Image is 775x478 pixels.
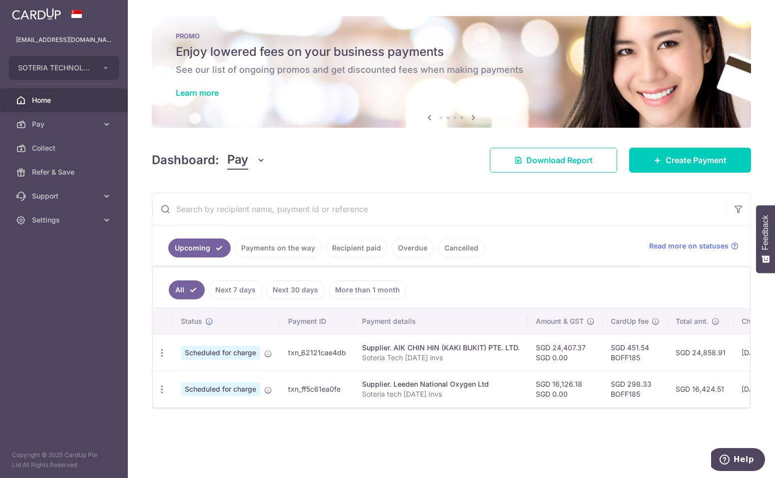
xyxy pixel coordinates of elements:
[176,64,727,76] h6: See our list of ongoing promos and get discounted fees when making payments
[668,371,734,407] td: SGD 16,424.51
[18,63,92,73] span: SOTERIA TECHNOLOGY (PTE.) LTD.
[711,448,765,473] iframe: Opens a widget where you can find more information
[266,280,325,299] a: Next 30 days
[176,88,219,98] a: Learn more
[280,371,354,407] td: txn_ff5c61ea0fe
[227,151,248,170] span: Pay
[649,241,739,251] a: Read more on statuses
[152,16,751,128] img: Latest Promos Banner
[16,35,112,45] p: [EMAIL_ADDRESS][DOMAIN_NAME]
[676,316,709,326] span: Total amt.
[629,148,751,173] a: Create Payment
[528,334,603,371] td: SGD 24,407.37 SGD 0.00
[526,154,593,166] span: Download Report
[649,241,729,251] span: Read more on statuses
[611,316,649,326] span: CardUp fee
[362,343,520,353] div: Supplier. AIK CHIN HIN (KAKI BUKIT) PTE. LTD.
[152,151,219,169] h4: Dashboard:
[666,154,727,166] span: Create Payment
[326,239,387,257] a: Recipient paid
[32,95,98,105] span: Home
[168,239,231,257] a: Upcoming
[603,334,668,371] td: SGD 451.54 BOFF185
[391,239,434,257] a: Overdue
[329,280,406,299] a: More than 1 month
[181,346,260,360] span: Scheduled for charge
[362,353,520,363] p: Soteria Tech [DATE] invs
[32,143,98,153] span: Collect
[32,215,98,225] span: Settings
[235,239,322,257] a: Payments on the way
[32,119,98,129] span: Pay
[32,167,98,177] span: Refer & Save
[668,334,734,371] td: SGD 24,858.91
[32,191,98,201] span: Support
[490,148,617,173] a: Download Report
[362,389,520,399] p: Soteria tech [DATE] Invs
[12,8,61,20] img: CardUp
[9,56,119,80] button: SOTERIA TECHNOLOGY (PTE.) LTD.
[280,334,354,371] td: txn_62121cae4db
[603,371,668,407] td: SGD 298.33 BOFF185
[176,32,727,40] p: PROMO
[227,151,266,170] button: Pay
[536,316,584,326] span: Amount & GST
[152,193,727,225] input: Search by recipient name, payment id or reference
[761,215,770,250] span: Feedback
[528,371,603,407] td: SGD 16,126.18 SGD 0.00
[362,379,520,389] div: Supplier. Leeden National Oxygen Ltd
[280,308,354,334] th: Payment ID
[438,239,485,257] a: Cancelled
[181,316,202,326] span: Status
[169,280,205,299] a: All
[354,308,528,334] th: Payment details
[181,382,260,396] span: Scheduled for charge
[176,44,727,60] h5: Enjoy lowered fees on your business payments
[209,280,262,299] a: Next 7 days
[756,205,775,273] button: Feedback - Show survey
